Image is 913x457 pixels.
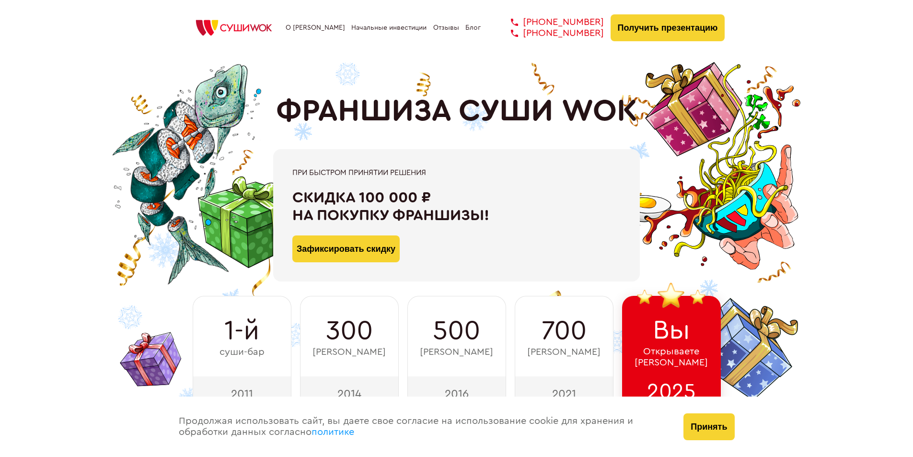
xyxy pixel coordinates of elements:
div: 2021 [515,376,613,411]
div: Продолжая использовать сайт, вы даете свое согласие на использование cookie для хранения и обрабо... [169,397,674,457]
span: 1-й [224,316,259,346]
span: 300 [326,316,373,346]
div: 2025 [622,376,721,411]
span: Вы [653,315,690,346]
button: Получить презентацию [611,14,725,41]
span: [PERSON_NAME] [527,347,601,358]
button: Зафиксировать скидку [292,235,400,262]
div: 2016 [407,376,506,411]
a: О [PERSON_NAME] [286,24,345,32]
span: суши-бар [220,347,265,358]
span: Открываете [PERSON_NAME] [635,346,708,368]
button: Принять [683,413,734,440]
a: Начальные инвестиции [351,24,427,32]
div: При быстром принятии решения [292,168,621,177]
a: [PHONE_NUMBER] [497,17,604,28]
span: [PERSON_NAME] [312,347,386,358]
a: Отзывы [433,24,459,32]
a: политике [312,427,354,437]
span: 500 [433,316,480,346]
div: 2014 [300,376,399,411]
a: Блог [465,24,481,32]
img: СУШИWOK [188,17,279,38]
a: [PHONE_NUMBER] [497,28,604,39]
span: [PERSON_NAME] [420,347,493,358]
span: 700 [542,316,587,346]
h1: ФРАНШИЗА СУШИ WOK [276,94,637,129]
div: Скидка 100 000 ₽ на покупку франшизы! [292,189,621,224]
div: 2011 [193,376,291,411]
